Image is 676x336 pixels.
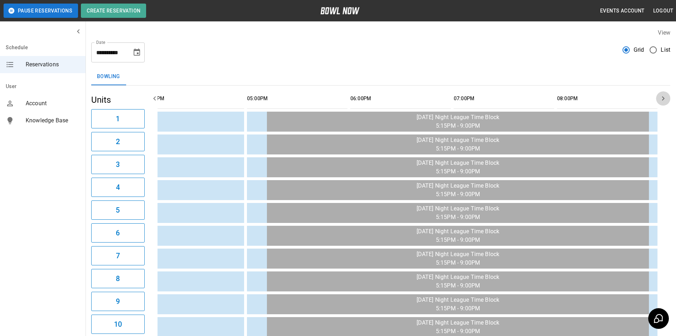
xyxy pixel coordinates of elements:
[91,315,145,334] button: 10
[116,296,120,307] h6: 9
[91,68,670,85] div: inventory tabs
[91,200,145,220] button: 5
[91,68,126,85] button: Bowling
[26,116,80,125] span: Knowledge Base
[91,94,145,106] h5: Units
[116,136,120,147] h6: 2
[116,204,120,216] h6: 5
[91,269,145,288] button: 8
[116,250,120,261] h6: 7
[650,4,676,17] button: Logout
[4,4,78,18] button: Pause Reservations
[658,29,670,36] label: View
[116,113,120,124] h6: 1
[81,4,146,18] button: Create Reservation
[91,178,145,197] button: 4
[26,99,80,108] span: Account
[116,159,120,170] h6: 3
[91,132,145,151] button: 2
[116,273,120,284] h6: 8
[91,223,145,243] button: 6
[91,155,145,174] button: 3
[130,45,144,60] button: Choose date, selected date is Aug 28, 2025
[116,227,120,239] h6: 6
[320,7,360,14] img: logo
[91,292,145,311] button: 9
[634,46,644,54] span: Grid
[597,4,647,17] button: Events Account
[661,46,670,54] span: List
[26,60,80,69] span: Reservations
[116,182,120,193] h6: 4
[114,319,122,330] h6: 10
[91,246,145,265] button: 7
[91,109,145,128] button: 1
